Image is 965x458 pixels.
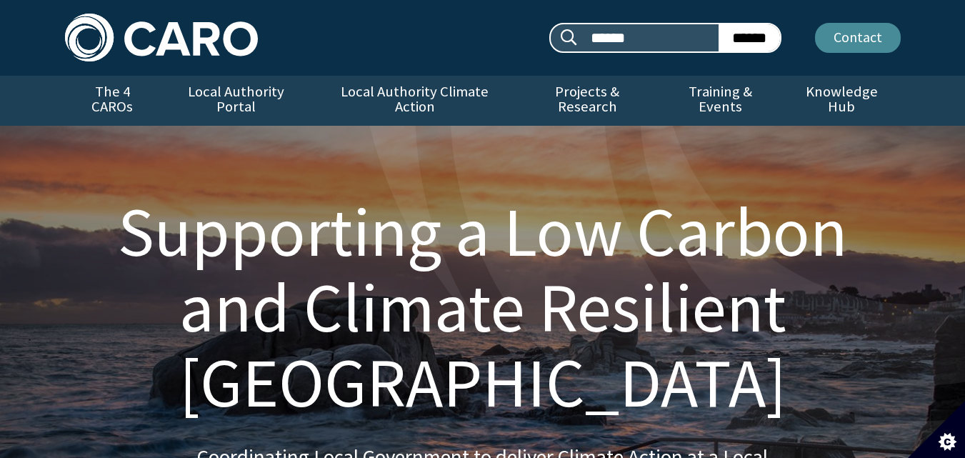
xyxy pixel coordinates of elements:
a: The 4 CAROs [65,76,160,126]
a: Projects & Research [516,76,658,126]
a: Local Authority Climate Action [313,76,516,126]
img: Caro logo [65,14,258,61]
h1: Supporting a Low Carbon and Climate Resilient [GEOGRAPHIC_DATA] [82,194,884,421]
a: Local Authority Portal [160,76,313,126]
a: Training & Events [658,76,783,126]
a: Knowledge Hub [783,76,900,126]
a: Contact [815,23,901,53]
button: Set cookie preferences [908,401,965,458]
